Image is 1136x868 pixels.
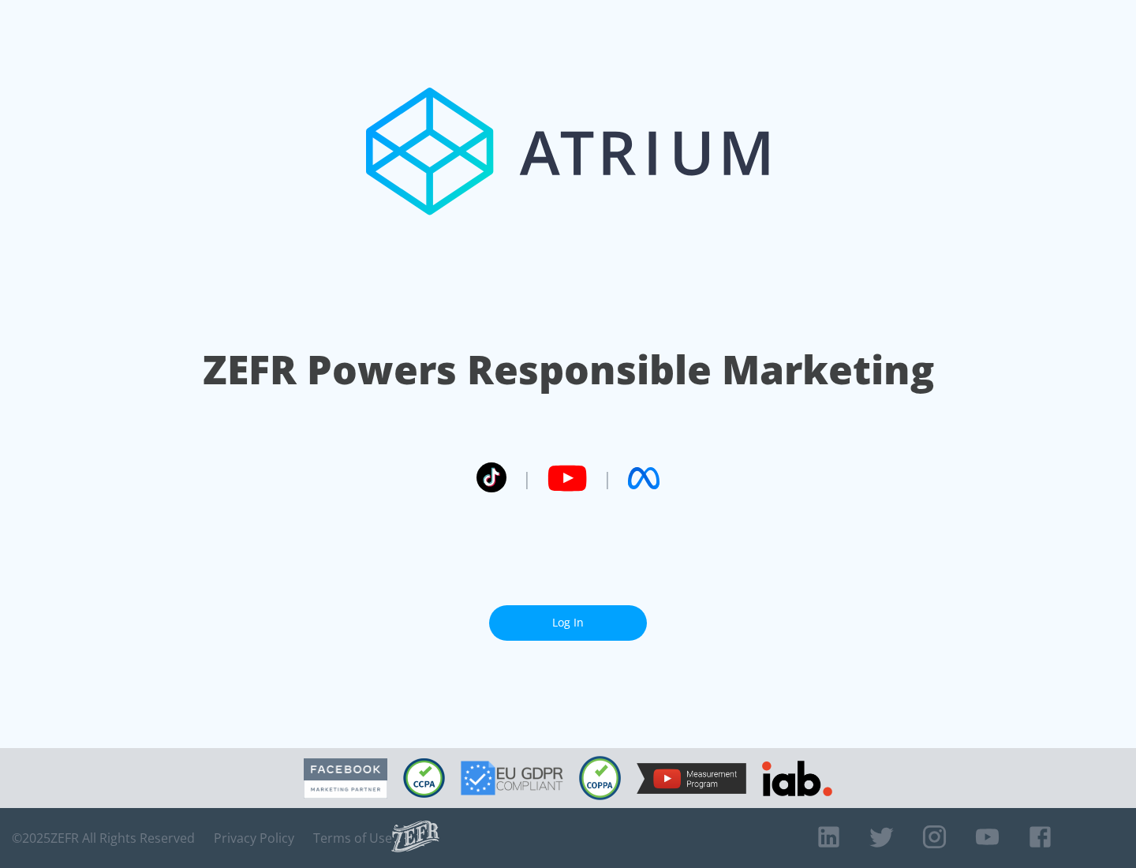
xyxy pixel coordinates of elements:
img: CCPA Compliant [403,758,445,798]
img: IAB [762,761,832,796]
h1: ZEFR Powers Responsible Marketing [203,342,934,397]
img: Facebook Marketing Partner [304,758,387,799]
img: GDPR Compliant [461,761,563,795]
a: Privacy Policy [214,830,294,846]
img: COPPA Compliant [579,756,621,800]
img: YouTube Measurement Program [637,763,746,794]
span: | [522,466,532,490]
span: © 2025 ZEFR All Rights Reserved [12,830,195,846]
a: Terms of Use [313,830,392,846]
span: | [603,466,612,490]
a: Log In [489,605,647,641]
